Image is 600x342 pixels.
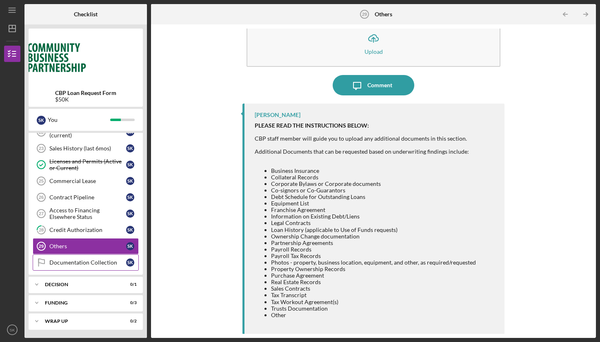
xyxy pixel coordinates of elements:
[126,210,134,218] div: S K
[255,135,476,142] div: CBP staff member will guide you to upload any additional documents in this section.
[49,259,126,266] div: Documentation Collection
[122,319,137,324] div: 0 / 2
[271,168,476,174] li: Business Insurance
[271,246,476,253] li: Payroll Records
[33,238,139,254] a: 29OthersSK
[271,227,476,233] li: Loan History (applicable to Use of Funds requests)
[33,189,139,205] a: 26Contract PipelineSK
[55,96,116,103] div: $50K
[33,222,139,238] a: 28Credit AuthorizationSK
[49,243,126,249] div: Others
[271,266,476,272] li: Property Ownership Records
[271,305,476,312] li: Trusts Documentation
[45,282,116,287] div: Decision
[271,299,476,305] li: Tax Workout Agreement(s)
[33,205,139,222] a: 27Access to Financing Elsewhere StatusSK
[271,213,476,220] li: Information on Existing Debt/Liens
[49,145,126,152] div: Sales History (last 6mos)
[39,227,44,233] tspan: 28
[126,242,134,250] div: S K
[364,49,383,55] div: Upload
[33,140,139,157] a: 23Sales History (last 6mos)SK
[49,158,126,171] div: Licenses and Permits (Active or Current)
[271,240,476,246] li: Partnership Agreements
[29,33,143,82] img: Product logo
[10,328,15,332] text: SK
[333,75,414,95] button: Comment
[74,11,98,18] b: Checklist
[271,292,476,298] li: Tax Transcript
[126,258,134,267] div: S K
[49,178,126,184] div: Commercial Lease
[271,259,476,266] li: Photos - property, business location, equipment, and other, as required/requested
[271,200,476,207] li: Equipment List
[271,207,476,213] li: Franchise Agreement
[126,144,134,152] div: S K
[255,122,369,129] strong: PLEASE READ THE INSTRUCTIONS BELOW:
[33,254,139,271] a: Documentation CollectionSK
[271,285,476,292] li: Sales Contracts
[367,75,392,95] div: Comment
[39,244,44,249] tspan: 29
[39,179,44,183] tspan: 25
[126,226,134,234] div: S K
[45,319,116,324] div: Wrap up
[49,227,126,233] div: Credit Authorization
[362,12,367,17] tspan: 29
[271,253,476,259] li: Payroll Tax Records
[49,207,126,220] div: Access to Financing Elsewhere Status
[126,193,134,201] div: S K
[271,187,476,194] li: Co-signors or Co-Guarantors
[271,312,476,318] li: Other
[33,157,139,173] a: Licenses and Permits (Active or Current)SK
[49,194,126,201] div: Contract Pipeline
[39,211,44,216] tspan: 27
[48,113,110,127] div: You
[247,20,500,67] button: Upload
[4,322,20,338] button: SK
[271,272,476,279] li: Purchase Agreement
[55,90,116,96] b: CBP Loan Request Form
[255,112,300,118] div: [PERSON_NAME]
[122,300,137,305] div: 0 / 3
[37,116,46,125] div: S K
[33,173,139,189] a: 25Commercial LeaseSK
[122,282,137,287] div: 0 / 1
[271,181,476,187] li: Corporate Bylaws or Corporate documents
[271,220,476,226] li: Legal Contracts
[271,279,476,285] li: Real Estate Records
[39,146,44,151] tspan: 23
[271,174,476,181] li: Collateral Records
[45,300,116,305] div: Funding
[126,177,134,185] div: S K
[375,11,392,18] b: Others
[255,148,476,155] div: Additional Documents that can be requested based on underwriting findings include:
[39,195,44,200] tspan: 26
[271,194,476,200] li: Debt Schedule for Outstanding Loans
[126,161,134,169] div: S K
[271,233,476,240] li: Ownership Change documentation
